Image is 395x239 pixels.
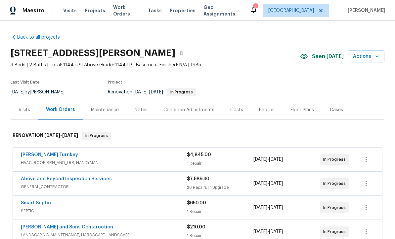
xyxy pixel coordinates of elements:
div: Costs [230,107,243,113]
span: Maestro [22,7,44,14]
span: LANDSCAPING_MAINTENANCE, HARDSCAPE_LANDSCAPE [21,232,187,238]
span: [DATE] [269,181,283,186]
span: [PERSON_NAME] [345,7,385,14]
h6: RENOVATION [13,132,78,140]
span: HVAC, ROOF, BRN_AND_LRR, HANDYMAN [21,159,187,166]
div: Visits [19,107,30,113]
span: Project [108,80,122,84]
span: Visits [63,7,77,14]
span: - [253,180,283,187]
span: - [44,133,78,138]
span: - [134,90,163,94]
span: $210.00 [187,225,205,229]
span: [DATE] [269,205,283,210]
span: - [253,228,283,235]
a: [PERSON_NAME] Turnkey [21,153,78,157]
span: SEPTIC [21,208,187,214]
span: Properties [170,7,196,14]
span: [DATE] [11,90,24,94]
div: Work Orders [46,106,75,113]
span: In Progress [323,156,348,163]
div: Maintenance [91,107,119,113]
span: $7,589.30 [187,177,209,181]
div: 26 Repairs | 1 Upgrade [187,184,253,191]
span: [DATE] [253,157,267,162]
span: Seen [DATE] [312,53,344,60]
div: Photos [259,107,275,113]
div: Notes [135,107,148,113]
span: In Progress [83,132,110,139]
a: Above and Beyond Inspection Services [21,177,112,181]
span: Projects [85,7,105,14]
div: 1 Repair [187,208,253,215]
span: Actions [353,52,379,61]
span: [DATE] [253,181,267,186]
div: 1 Repair [187,232,253,239]
span: [DATE] [253,205,267,210]
span: [DATE] [253,229,267,234]
span: [DATE] [269,229,283,234]
button: Copy Address [175,47,187,59]
a: [PERSON_NAME] and Sons Construction [21,225,113,229]
span: [DATE] [134,90,148,94]
span: - [253,156,283,163]
a: Smart Septic [21,201,51,205]
span: 3 Beds | 2 Baths | Total: 1144 ft² | Above Grade: 1144 ft² | Basement Finished: N/A | 1985 [11,62,300,68]
span: $650.00 [187,201,206,205]
div: Cases [330,107,343,113]
div: by [PERSON_NAME] [11,88,72,96]
span: In Progress [168,90,196,94]
span: In Progress [323,180,348,187]
div: 103 [253,4,258,11]
h2: [STREET_ADDRESS][PERSON_NAME] [11,50,175,56]
span: Geo Assignments [203,4,242,17]
span: In Progress [323,204,348,211]
a: Back to all projects [11,34,74,41]
span: $4,845.00 [187,153,211,157]
span: Last Visit Date [11,80,40,84]
span: [DATE] [44,133,60,138]
span: [DATE] [149,90,163,94]
div: Floor Plans [290,107,314,113]
span: [DATE] [62,133,78,138]
div: RENOVATION [DATE]-[DATE]In Progress [11,125,384,146]
span: Work Orders [113,4,140,17]
span: In Progress [323,228,348,235]
span: [GEOGRAPHIC_DATA] [268,7,314,14]
div: Condition Adjustments [163,107,214,113]
span: [DATE] [269,157,283,162]
button: Actions [348,51,384,63]
span: Tasks [148,8,162,13]
span: Renovation [108,90,196,94]
span: GENERAL_CONTRACTOR [21,184,187,190]
div: 1 Repair [187,160,253,167]
span: - [253,204,283,211]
